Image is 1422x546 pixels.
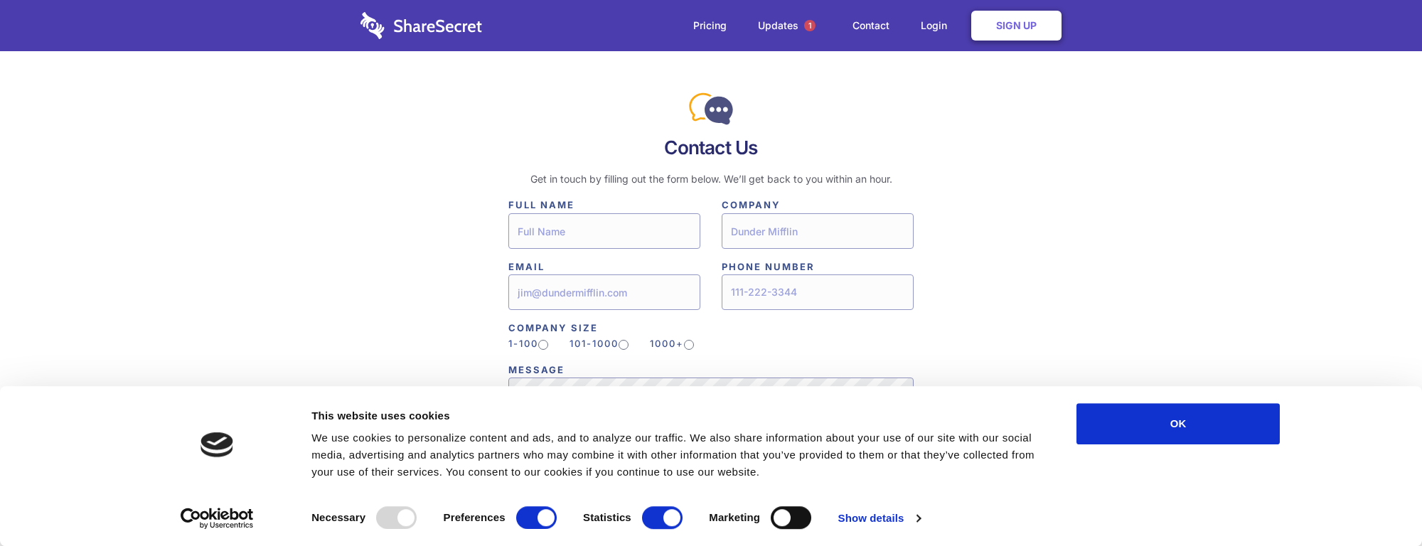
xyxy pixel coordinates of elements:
[1076,403,1280,444] button: OK
[508,259,700,274] label: Email
[508,320,914,336] label: Company Size
[538,340,548,350] input: 1-100
[583,511,631,523] strong: Statistics
[508,197,700,213] label: Full Name
[508,171,914,187] p: Get in touch by filling out the form below. We’ll get back to you within an hour.
[650,336,694,351] label: 1000+
[679,4,741,48] a: Pricing
[971,11,1062,41] a: Sign Up
[508,362,914,378] label: Message
[311,429,1044,481] div: We use cookies to personalize content and ads, and to analyze our traffic. We also share informat...
[155,508,279,529] a: Usercentrics Cookiebot - opens in a new window
[684,340,694,350] input: 1000+
[508,336,548,351] label: 1-100
[508,274,700,310] input: jim@dundermifflin.com
[722,274,914,310] input: 111-222-3344
[619,340,629,350] input: 101-1000
[838,4,904,48] a: Contact
[838,508,921,529] a: Show details
[201,432,233,457] img: logo
[709,511,760,523] strong: Marketing
[311,407,1044,424] div: This website uses cookies
[722,197,914,213] label: Company
[804,20,816,31] span: 1
[722,259,914,274] label: Phone Number
[360,12,482,39] img: logo-wordmark-white-trans-d4663122ce5f474addd5e946df7df03e33cb6a1c49d2221995e7729f52c070b2.svg
[508,136,914,159] h1: Contact Us
[444,511,506,523] strong: Preferences
[570,336,629,351] label: 101-1000
[907,4,968,48] a: Login
[311,511,365,523] strong: Necessary
[508,213,700,249] input: Full Name
[722,213,914,249] input: Dunder Mifflin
